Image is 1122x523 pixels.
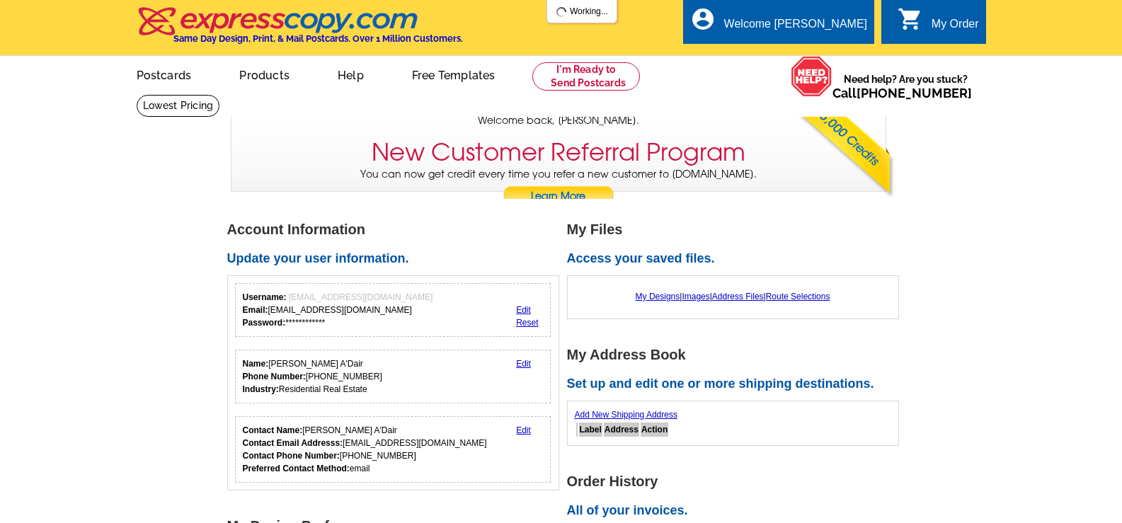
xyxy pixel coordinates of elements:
[690,6,716,32] i: account_circle
[217,57,312,91] a: Products
[567,377,907,392] h2: Set up and edit one or more shipping destinations.
[898,6,923,32] i: shopping_cart
[235,350,551,403] div: Your personal details.
[712,292,764,301] a: Address Files
[636,292,680,301] a: My Designs
[567,222,907,237] h1: My Files
[766,292,830,301] a: Route Selections
[243,424,487,475] div: [PERSON_NAME] A'Dair [EMAIL_ADDRESS][DOMAIN_NAME] [PHONE_NUMBER] email
[315,57,387,91] a: Help
[579,423,602,437] th: Label
[372,138,745,167] h3: New Customer Referral Program
[289,292,433,302] span: [EMAIL_ADDRESS][DOMAIN_NAME]
[243,425,303,435] strong: Contact Name:
[791,56,832,97] img: help
[389,57,518,91] a: Free Templates
[235,416,551,483] div: Who should we contact regarding order issues?
[243,318,286,328] strong: Password:
[567,503,907,519] h2: All of your invoices.
[243,359,269,369] strong: Name:
[516,359,531,369] a: Edit
[243,305,268,315] strong: Email:
[516,305,531,315] a: Edit
[243,438,343,448] strong: Contact Email Addresss:
[682,292,709,301] a: Images
[857,86,972,100] a: [PHONE_NUMBER]
[575,410,677,420] a: Add New Shipping Address
[114,57,214,91] a: Postcards
[516,425,531,435] a: Edit
[243,372,306,381] strong: Phone Number:
[227,251,567,267] h2: Update your user information.
[137,17,463,44] a: Same Day Design, Print, & Mail Postcards. Over 1 Million Customers.
[243,384,279,394] strong: Industry:
[898,16,979,33] a: shopping_cart My Order
[243,292,287,302] strong: Username:
[503,186,614,207] a: Learn More
[932,18,979,38] div: My Order
[243,464,350,473] strong: Preferred Contact Method:
[641,423,668,437] th: Action
[235,283,551,337] div: Your login information.
[231,167,886,207] p: You can now get credit every time you refer a new customer to [DOMAIN_NAME].
[604,423,639,437] th: Address
[516,318,538,328] a: Reset
[243,357,382,396] div: [PERSON_NAME] A'Dair [PHONE_NUMBER] Residential Real Estate
[478,113,639,128] span: Welcome back, [PERSON_NAME].
[832,86,972,100] span: Call
[243,451,340,461] strong: Contact Phone Number:
[724,18,867,38] div: Welcome [PERSON_NAME]
[173,33,463,44] h4: Same Day Design, Print, & Mail Postcards. Over 1 Million Customers.
[567,251,907,267] h2: Access your saved files.
[832,72,979,100] span: Need help? Are you stuck?
[567,347,907,362] h1: My Address Book
[556,6,567,18] img: loading...
[227,222,567,237] h1: Account Information
[567,474,907,489] h1: Order History
[575,283,891,310] div: | | |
